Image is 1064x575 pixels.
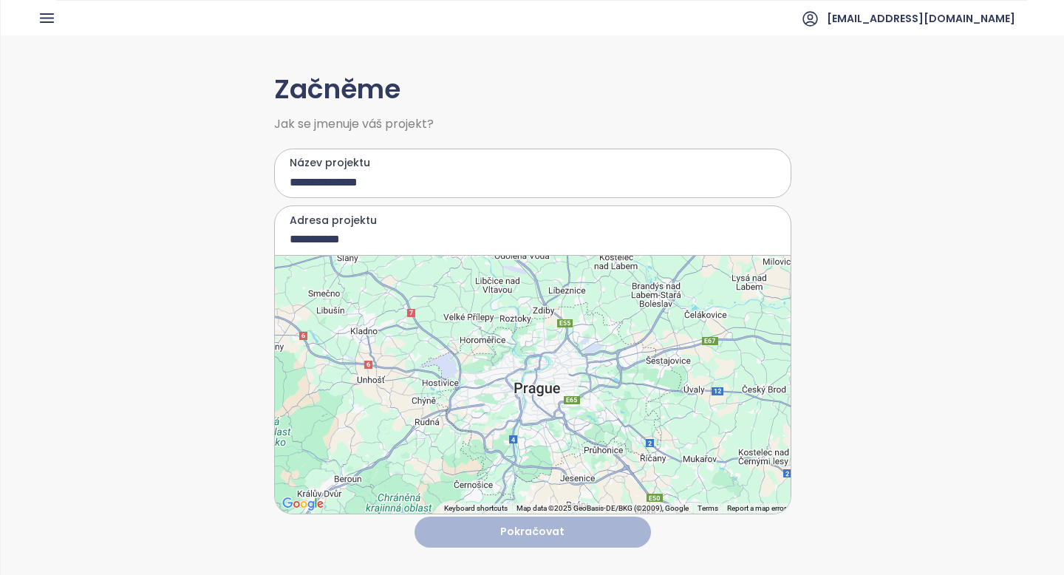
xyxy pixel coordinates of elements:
span: Jak se jmenuje váš projekt? [274,118,791,130]
a: Report a map error [727,504,786,512]
a: Terms [698,504,718,512]
a: Open this area in Google Maps (opens a new window) [279,494,327,514]
label: Název projektu [290,154,776,171]
span: [EMAIL_ADDRESS][DOMAIN_NAME] [827,1,1015,36]
img: Google [279,494,327,514]
h1: Začněme [274,69,791,111]
label: Adresa projektu [290,212,776,228]
button: Keyboard shortcuts [444,503,508,514]
span: Map data ©2025 GeoBasis-DE/BKG (©2009), Google [516,504,689,512]
button: Pokračovat [415,517,651,548]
